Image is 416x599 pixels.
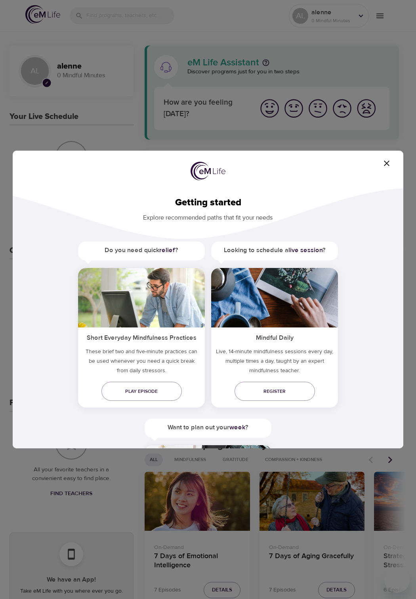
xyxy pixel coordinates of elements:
[229,423,245,431] a: week
[191,162,225,180] img: logo
[211,241,338,259] h5: Looking to schedule a ?
[78,241,205,259] h5: Do you need quick ?
[211,327,338,347] h5: Mindful Daily
[288,246,322,254] a: live session
[211,268,338,327] img: ims
[78,268,205,327] img: ims
[235,382,315,401] a: Register
[25,197,391,209] h2: Getting started
[25,209,391,222] p: Explore recommended paths that fit your needs
[145,445,271,505] img: ims
[78,347,205,379] h5: These brief two and five-minute practices can be used whenever you need a quick break from daily ...
[241,387,309,396] span: Register
[159,246,175,254] a: relief
[145,419,271,436] h5: Want to plan out your ?
[78,327,205,347] h5: Short Everyday Mindfulness Practices
[211,347,338,379] p: Live, 14-minute mindfulness sessions every day, multiple times a day, taught by an expert mindful...
[101,382,182,401] a: Play episode
[108,387,176,396] span: Play episode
